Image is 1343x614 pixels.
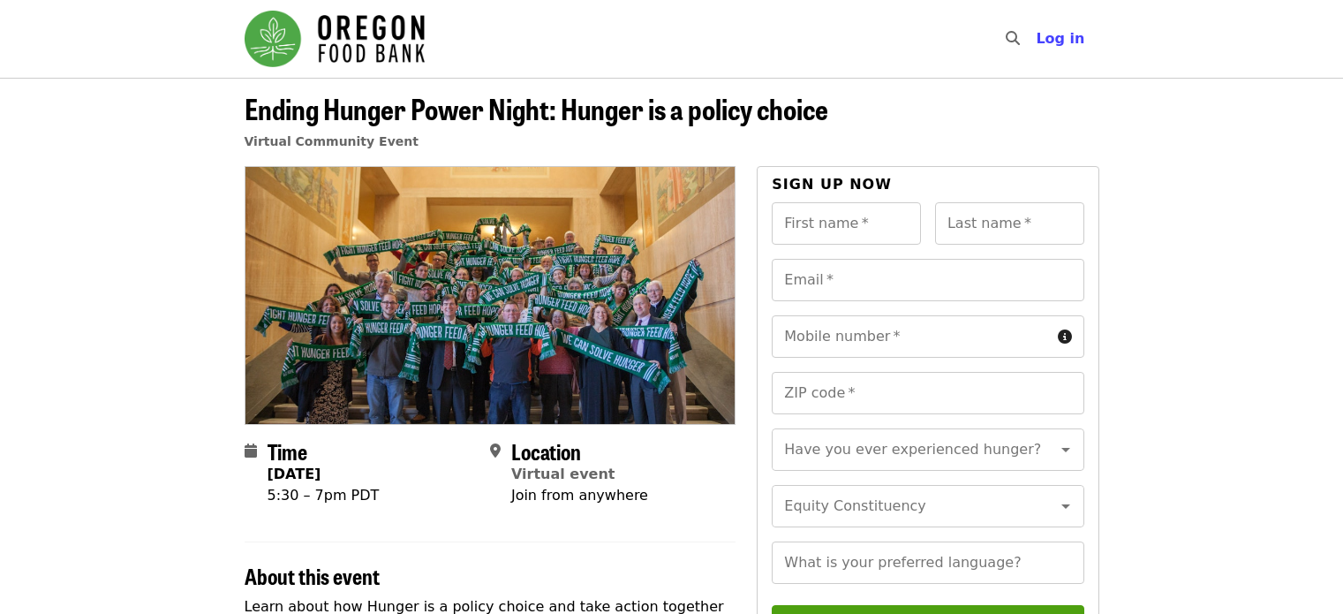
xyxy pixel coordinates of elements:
input: Search [1030,18,1045,60]
span: Location [511,436,581,466]
i: search icon [1006,30,1020,47]
button: Log in [1022,21,1098,57]
input: Last name [935,202,1084,245]
button: Open [1053,437,1078,462]
span: Ending Hunger Power Night: Hunger is a policy choice [245,87,828,129]
input: What is your preferred language? [772,542,1083,584]
img: Ending Hunger Power Night: Hunger is a policy choice organized by Oregon Food Bank [245,167,736,423]
i: calendar icon [245,443,257,459]
input: Mobile number [772,315,1050,358]
button: Open [1053,494,1078,519]
img: Oregon Food Bank - Home [245,11,425,67]
div: 5:30 – 7pm PDT [268,485,380,506]
span: Sign up now [772,176,892,193]
span: Time [268,436,307,466]
span: Join from anywhere [511,487,648,504]
i: circle-info icon [1058,329,1072,345]
input: ZIP code [772,372,1083,414]
strong: [DATE] [268,466,321,482]
a: Virtual event [511,466,615,482]
span: Log in [1036,30,1084,47]
input: Email [772,259,1083,301]
i: map-marker-alt icon [490,443,501,459]
a: Virtual Community Event [245,134,419,148]
input: First name [772,202,921,245]
span: About this event [245,560,380,591]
